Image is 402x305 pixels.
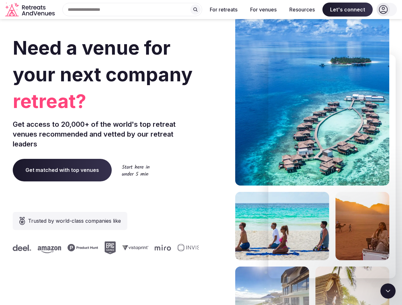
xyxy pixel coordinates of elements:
svg: Retreats and Venues company logo [5,3,56,17]
img: yoga on tropical beach [235,192,329,260]
a: Get matched with top venues [13,159,112,181]
a: Visit the homepage [5,3,56,17]
svg: Deel company logo [12,245,31,251]
span: Trusted by world-class companies like [28,217,121,225]
iframe: Intercom live chat [268,55,396,278]
button: For retreats [205,3,243,17]
button: Resources [284,3,320,17]
svg: Miro company logo [154,245,171,251]
button: For venues [245,3,282,17]
svg: Epic Games company logo [104,241,116,254]
span: Need a venue for your next company [13,36,193,86]
span: retreat? [13,88,199,114]
span: Let's connect [322,3,373,17]
p: Get access to 20,000+ of the world's top retreat venues recommended and vetted by our retreat lea... [13,119,199,149]
iframe: Intercom live chat [380,283,396,299]
svg: Vistaprint company logo [122,245,148,250]
img: Start here in under 5 min [122,165,150,176]
svg: Invisible company logo [177,244,212,252]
